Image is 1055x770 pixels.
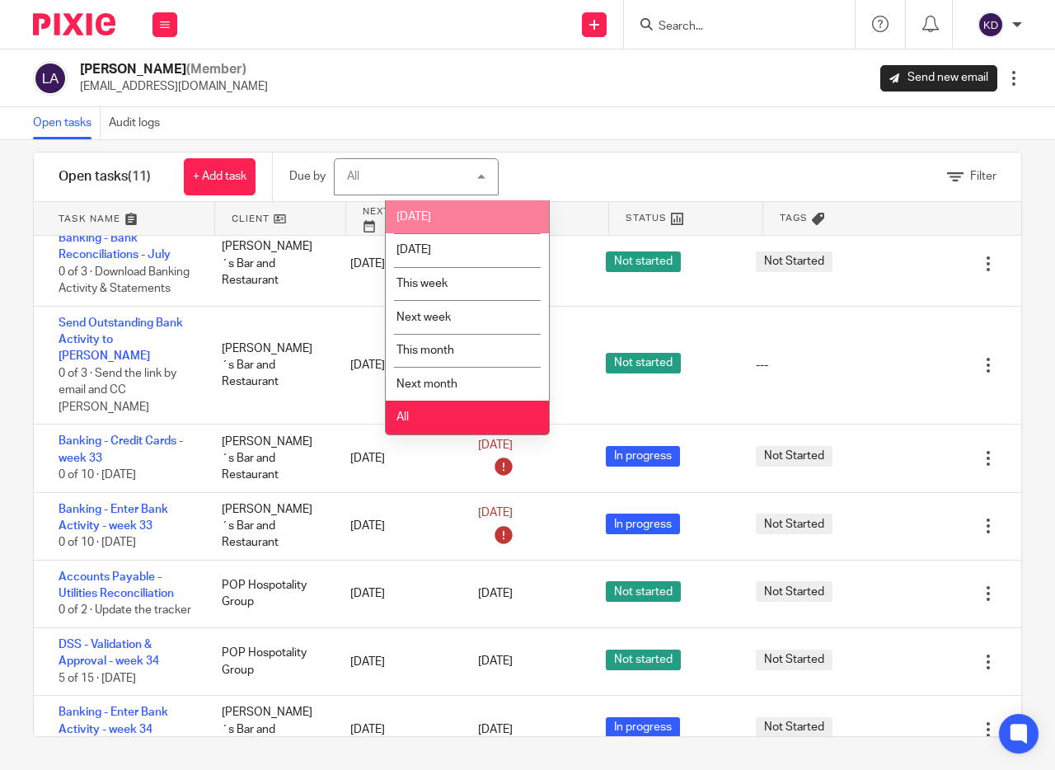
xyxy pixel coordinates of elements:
span: [DATE] [478,724,513,735]
span: [DATE] [396,211,431,223]
span: Tags [780,211,808,225]
div: [PERSON_NAME]´s Bar and Restaurant [205,230,333,297]
span: [DATE] [396,244,431,256]
span: [DATE] [478,439,513,451]
p: [EMAIL_ADDRESS][DOMAIN_NAME] [80,78,268,95]
span: 0 of 3 · Send the link by email and CC [PERSON_NAME] [59,368,176,413]
p: Due by [289,168,326,185]
div: All [347,171,359,182]
span: Filter [970,171,996,182]
div: [PERSON_NAME]´s Bar and Restaurant [205,493,333,560]
span: This month [396,345,454,356]
span: Not started [606,650,681,670]
div: [DATE] [334,646,462,678]
span: 0 of 10 · [DATE] [59,469,136,481]
img: Pixie [33,13,115,35]
span: In progress [606,446,680,467]
span: Next month [396,378,457,390]
h1: Open tasks [59,168,151,185]
span: In progress [606,717,680,738]
span: 0 of 3 · Download Banking Activity & Statements [59,266,190,295]
span: Not Started [756,251,832,272]
a: Banking - Enter Bank Activity - week 33 [59,504,168,532]
span: Not started [606,251,681,272]
span: 0 of 2 · Update the tracker [59,605,191,617]
span: Status [626,211,667,225]
img: svg%3E [33,61,68,96]
div: POP Hospotality Group [205,569,333,619]
div: POP Hospotality Group [205,636,333,687]
img: svg%3E [978,12,1004,38]
span: 5 of 15 · [DATE] [59,673,136,684]
h2: [PERSON_NAME] [80,61,268,78]
span: [DATE] [478,656,513,668]
a: Banking - Enter Bank Activity - week 34 [59,707,168,735]
div: [DATE] [334,349,462,382]
a: Open tasks [33,107,101,139]
div: [DATE] [334,713,462,746]
input: Search [657,20,805,35]
a: Banking - Credit Cards - week 33 [59,435,183,463]
span: Not Started [756,650,832,670]
span: Not Started [756,581,832,602]
div: [DATE] [334,509,462,542]
a: DSS - Validation & Approval - week 34 [59,639,159,667]
span: All [396,411,409,423]
div: [PERSON_NAME]´s Bar and Restaurant [205,696,333,763]
div: [PERSON_NAME]´s Bar and Restaurant [205,332,333,399]
span: Not started [606,581,681,602]
div: [PERSON_NAME]´s Bar and Restaurant [205,425,333,492]
a: Send Outstanding Bank Activity to [PERSON_NAME] [59,317,183,363]
div: [DATE] [334,577,462,610]
a: Audit logs [109,107,168,139]
div: [DATE] [334,247,462,280]
a: Send new email [880,65,997,92]
div: [DATE] [334,442,462,475]
span: Next week [396,312,451,323]
span: Not started [606,353,681,373]
span: In progress [606,514,680,534]
span: Not Started [756,717,832,738]
span: 0 of 10 · [DATE] [59,538,136,549]
span: (Member) [186,63,246,76]
a: Accounts Payable - Utilities Reconciliation [59,571,174,599]
span: Not Started [756,514,832,534]
div: --- [756,357,768,373]
span: [DATE] [478,507,513,519]
a: + Add task [184,158,256,195]
span: (11) [128,170,151,183]
span: [DATE] [478,588,513,599]
span: This week [396,278,448,289]
span: Not Started [756,446,832,467]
